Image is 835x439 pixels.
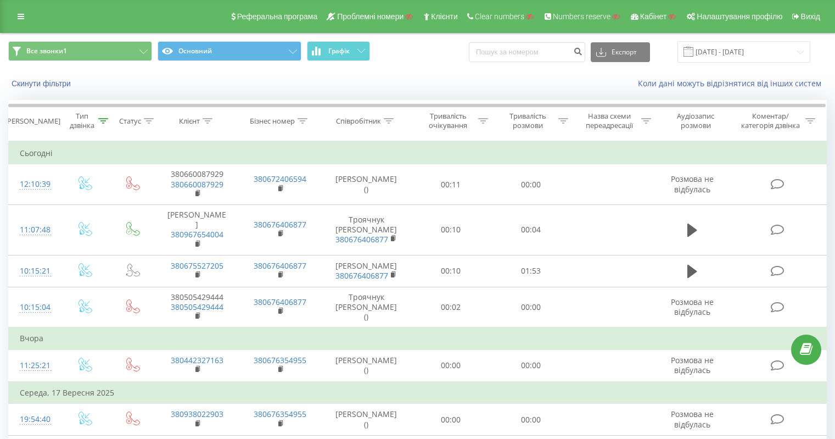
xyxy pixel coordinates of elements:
[254,174,306,184] a: 380672406594
[8,41,152,61] button: Все звонки1
[421,112,476,130] div: Тривалість очікування
[335,234,388,244] a: 380676406877
[307,41,370,61] button: Графік
[411,404,491,436] td: 00:00
[8,79,76,88] button: Скинути фільтри
[553,12,610,21] span: Numbers reserve
[155,287,238,327] td: 380505429444
[491,287,570,327] td: 00:00
[5,116,60,126] div: [PERSON_NAME]
[9,327,827,349] td: Вчора
[69,112,95,130] div: Тип дзвінка
[697,12,782,21] span: Налаштування профілю
[337,12,404,21] span: Проблемні номери
[254,260,306,271] a: 380676406877
[591,42,650,62] button: Експорт
[171,302,223,312] a: 380505429444
[491,164,570,205] td: 00:00
[26,47,67,55] span: Все звонки1
[411,204,491,255] td: 00:10
[475,12,524,21] span: Clear numbers
[322,349,411,382] td: [PERSON_NAME] ()
[20,409,49,430] div: 19:54:40
[9,382,827,404] td: Середа, 17 Вересня 2025
[491,204,570,255] td: 00:04
[671,297,714,317] span: Розмова не відбулась
[671,174,714,194] span: Розмова не відбулась
[20,355,49,376] div: 11:25:21
[411,349,491,382] td: 00:00
[20,174,49,195] div: 12:10:39
[491,255,570,287] td: 01:53
[254,355,306,365] a: 380676354955
[491,404,570,436] td: 00:00
[411,164,491,205] td: 00:11
[171,409,223,419] a: 380938022903
[738,112,803,130] div: Коментар/категорія дзвінка
[254,219,306,230] a: 380676406877
[119,116,141,126] div: Статус
[671,409,714,429] span: Розмова не відбулась
[155,164,238,205] td: 380660087929
[491,349,570,382] td: 00:00
[171,229,223,240] a: 380967654004
[322,404,411,436] td: [PERSON_NAME] ()
[254,409,306,419] a: 380676354955
[411,287,491,327] td: 00:02
[581,112,638,130] div: Назва схеми переадресації
[322,204,411,255] td: Троячнук [PERSON_NAME]
[469,42,585,62] input: Пошук за номером
[20,297,49,318] div: 10:15:04
[171,179,223,190] a: 380660087929
[322,287,411,327] td: Троячнук [PERSON_NAME] ()
[671,355,714,375] span: Розмова не відбулась
[179,116,200,126] div: Клієнт
[328,47,350,55] span: Графік
[501,112,556,130] div: Тривалість розмови
[250,116,295,126] div: Бізнес номер
[638,78,827,88] a: Коли дані можуть відрізнятися вiд інших систем
[9,142,827,164] td: Сьогодні
[664,112,728,130] div: Аудіозапис розмови
[335,270,388,281] a: 380676406877
[640,12,667,21] span: Кабінет
[20,260,49,282] div: 10:15:21
[158,41,301,61] button: Основний
[20,219,49,241] div: 11:07:48
[322,164,411,205] td: [PERSON_NAME] ()
[336,116,381,126] div: Співробітник
[431,12,458,21] span: Клієнти
[237,12,318,21] span: Реферальна програма
[171,355,223,365] a: 380442327163
[155,204,238,255] td: [PERSON_NAME]
[171,260,223,271] a: 380675527205
[322,255,411,287] td: [PERSON_NAME]
[254,297,306,307] a: 380676406877
[411,255,491,287] td: 00:10
[801,12,820,21] span: Вихід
